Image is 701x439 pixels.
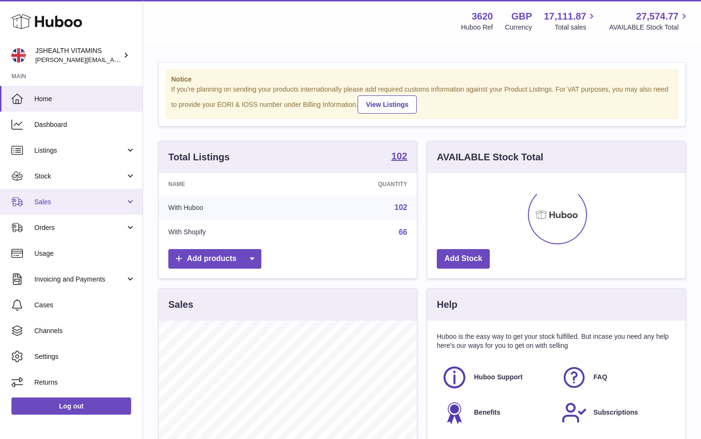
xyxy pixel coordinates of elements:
span: Home [34,94,135,104]
a: Benefits [442,400,552,426]
td: With Shopify [159,220,298,245]
span: Settings [34,352,135,361]
span: AVAILABLE Stock Total [609,23,690,32]
span: Total sales [555,23,597,32]
span: Benefits [474,408,500,417]
a: Log out [11,397,131,415]
a: Add Stock [437,249,490,269]
a: 102 [394,203,407,211]
h3: Total Listings [168,151,230,164]
div: JSHEALTH VITAMINS [35,46,121,64]
a: View Listings [358,95,416,114]
span: Dashboard [34,120,135,129]
strong: GBP [511,10,532,23]
span: [PERSON_NAME][EMAIL_ADDRESS][DOMAIN_NAME] [35,56,191,63]
span: Orders [34,223,125,232]
h3: Help [437,298,457,311]
span: FAQ [594,373,608,382]
span: Huboo Support [474,373,523,382]
span: Channels [34,326,135,335]
p: Huboo is the easy way to get your stock fulfilled. But incase you need any help here's our ways f... [437,332,676,350]
span: Cases [34,301,135,310]
div: Currency [505,23,532,32]
h3: Sales [168,298,193,311]
span: Stock [34,172,125,181]
strong: Notice [171,75,673,84]
span: Subscriptions [594,408,638,417]
a: Add products [168,249,261,269]
a: 66 [399,228,407,236]
a: Huboo Support [442,365,552,390]
span: 17,111.87 [544,10,586,23]
td: With Huboo [159,195,298,220]
a: 102 [392,151,407,163]
span: 27,574.77 [636,10,679,23]
span: Invoicing and Payments [34,275,125,284]
th: Quantity [298,173,417,195]
div: If you're planning on sending your products internationally please add required customs informati... [171,85,673,114]
strong: 3620 [472,10,493,23]
a: 17,111.87 Total sales [544,10,597,32]
span: Returns [34,378,135,387]
img: francesca@jshealthvitamins.com [11,48,26,63]
strong: 102 [392,151,407,161]
h3: AVAILABLE Stock Total [437,151,543,164]
a: Subscriptions [561,400,671,426]
th: Name [159,173,298,195]
span: Usage [34,249,135,258]
span: Listings [34,146,125,155]
span: Sales [34,198,125,207]
div: Huboo Ref [461,23,493,32]
a: 27,574.77 AVAILABLE Stock Total [609,10,690,32]
a: FAQ [561,365,671,390]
